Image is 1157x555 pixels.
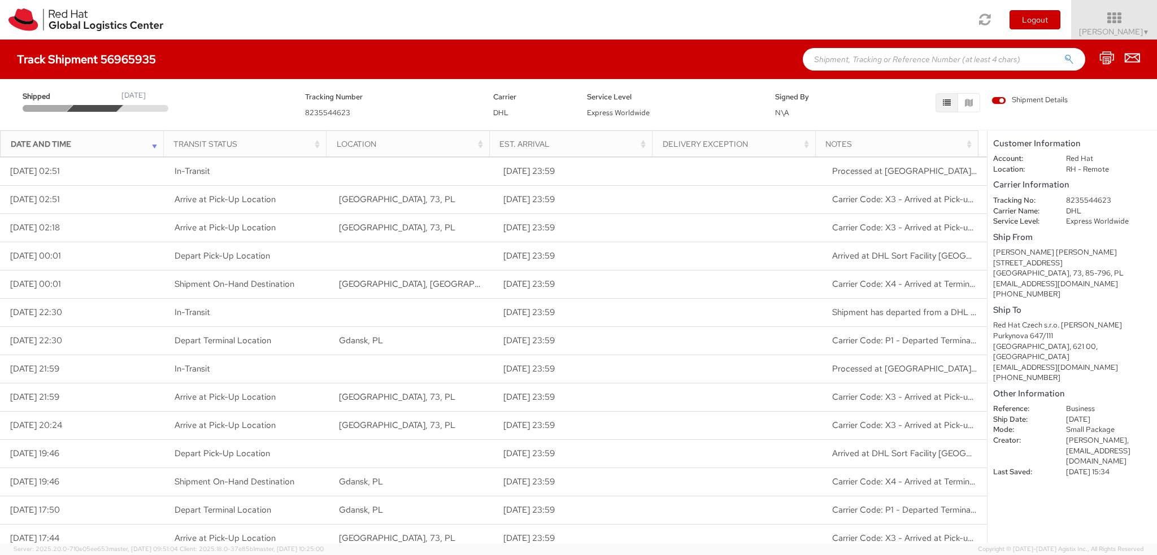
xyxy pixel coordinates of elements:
span: N\A [775,108,789,117]
dt: Reference: [985,404,1058,414]
span: In-Transit [175,307,210,318]
span: Shipped [23,91,71,102]
div: [PERSON_NAME] [PERSON_NAME] [993,247,1151,258]
span: Arrive at Pick-Up Location [175,419,276,431]
span: [PERSON_NAME] [1079,27,1150,37]
span: Carrier Code: X4 - Arrived at Terminal Location [832,278,1012,290]
div: Location [337,138,486,150]
span: Carrier Code: X4 - Arrived at Terminal Location [832,476,1012,487]
dt: Ship Date: [985,414,1058,425]
span: Gdansk, PL [339,476,383,487]
span: Depart Terminal Location [175,504,271,515]
span: Bydgoszcz, 73, PL [339,391,455,403]
td: [DATE] 23:59 [493,467,658,496]
span: Carrier Code: X3 - Arrived at Pick-up Location [832,194,1009,205]
h5: Carrier Information [993,180,1151,190]
span: ▼ [1143,28,1150,37]
span: Gdansk, PL [339,504,383,515]
h5: Service Level [587,93,758,101]
span: Arrive at Pick-Up Location [175,222,276,233]
span: Bydgoszcz, 73, PL [339,419,455,431]
td: [DATE] 23:59 [493,270,658,298]
dt: Mode: [985,425,1058,435]
span: Depart Pick-Up Location [175,250,270,261]
span: Carrier Code: P1 - Departed Terminal Location [832,504,1008,515]
span: 8235544623 [305,108,350,117]
span: Arrive at Pick-Up Location [175,391,276,403]
h5: Carrier [493,93,571,101]
dt: Service Level: [985,216,1058,227]
span: Shipment On-Hand Destination [175,476,294,487]
h5: Customer Information [993,139,1151,148]
span: Gdansk, PL [339,335,383,346]
td: [DATE] 23:59 [493,524,658,552]
span: Client: 2025.18.0-37e85b1 [180,545,324,553]
div: [GEOGRAPHIC_DATA], 73, 85-796, PL [993,268,1151,279]
h5: Other Information [993,389,1151,399]
div: Transit Status [173,138,323,150]
dt: Account: [985,154,1058,164]
span: [PERSON_NAME], [1066,435,1129,445]
span: Copyright © [DATE]-[DATE] Agistix Inc., All Rights Reserved [978,545,1143,554]
span: Arrive at Pick-Up Location [175,194,276,205]
div: [EMAIL_ADDRESS][DOMAIN_NAME] [993,279,1151,290]
span: Shipment Details [991,95,1068,106]
div: Notes [825,138,975,150]
dt: Tracking No: [985,195,1058,206]
td: [DATE] 23:59 [493,355,658,383]
dt: Location: [985,164,1058,175]
td: [DATE] 23:59 [493,439,658,467]
div: [DATE] [121,90,146,101]
div: Purkynova 647/111 [993,331,1151,342]
dt: Last Saved: [985,467,1058,478]
span: Carrier Code: X3 - Arrived at Pick-up Location [832,419,1009,431]
span: Bydgoszcz, 73, PL [339,222,455,233]
td: [DATE] 23:59 [493,157,658,185]
span: In-Transit [175,363,210,374]
td: [DATE] 23:59 [493,242,658,270]
div: Red Hat Czech s.r.o. [PERSON_NAME] [993,320,1151,331]
td: [DATE] 23:59 [493,496,658,524]
span: Bydgoszcz, 73, PL [339,194,455,205]
dt: Creator: [985,435,1058,446]
div: [PHONE_NUMBER] [993,289,1151,300]
span: Depart Pick-Up Location [175,448,270,459]
td: [DATE] 23:59 [493,411,658,439]
label: Shipment Details [991,95,1068,107]
input: Shipment, Tracking or Reference Number (at least 4 chars) [803,48,1085,71]
span: Express Worldwide [587,108,650,117]
span: Carrier Code: X3 - Arrived at Pick-up Location [832,391,1009,403]
h5: Tracking Number [305,93,476,101]
h5: Ship From [993,233,1151,242]
div: [PHONE_NUMBER] [993,373,1151,383]
img: rh-logistics-00dfa346123c4ec078e1.svg [8,8,163,31]
dt: Carrier Name: [985,206,1058,217]
span: master, [DATE] 10:25:00 [255,545,324,553]
td: [DATE] 23:59 [493,213,658,242]
span: DHL [493,108,508,117]
td: [DATE] 23:59 [493,185,658,213]
span: Arrive at Pick-Up Location [175,532,276,544]
div: Delivery Exception [663,138,812,150]
div: [EMAIL_ADDRESS][DOMAIN_NAME] [993,362,1151,373]
div: Date and Time [11,138,160,150]
div: [STREET_ADDRESS] [993,258,1151,269]
span: Carrier Code: X3 - Arrived at Pick-up Location [832,532,1009,544]
td: [DATE] 23:59 [493,383,658,411]
span: Depart Terminal Location [175,335,271,346]
span: Leipzig, DE [339,278,516,290]
span: Carrier Code: X3 - Arrived at Pick-up Location [832,222,1009,233]
td: [DATE] 23:59 [493,326,658,355]
td: [DATE] 23:59 [493,298,658,326]
span: Shipment On-Hand Destination [175,278,294,290]
h4: Track Shipment 56965935 [17,53,156,65]
div: [GEOGRAPHIC_DATA], 621 00, [GEOGRAPHIC_DATA] [993,342,1151,362]
div: Est. Arrival [499,138,649,150]
button: Logout [1010,10,1060,29]
span: Server: 2025.20.0-710e05ee653 [14,545,178,553]
span: master, [DATE] 09:51:04 [109,545,178,553]
span: Bydgoszcz, 73, PL [339,532,455,544]
span: In-Transit [175,165,210,177]
h5: Ship To [993,305,1151,315]
span: Carrier Code: P1 - Departed Terminal Location [832,335,1008,346]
